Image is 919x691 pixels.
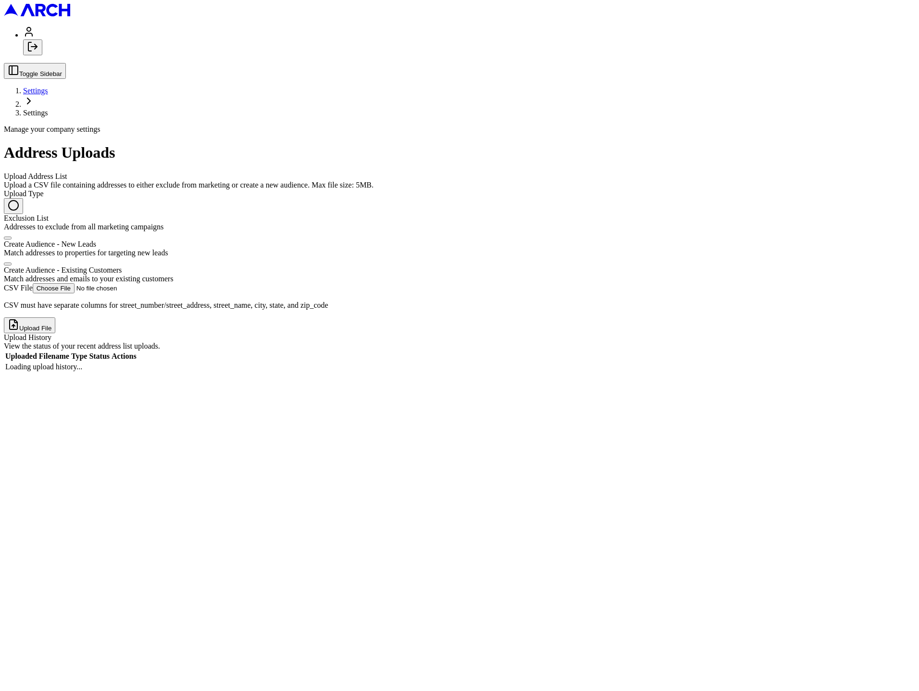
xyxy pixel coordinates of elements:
[4,144,915,162] h1: Address Uploads
[4,240,915,249] div: Create Audience - New Leads
[4,223,915,231] div: Addresses to exclude from all marketing campaigns
[23,87,48,95] a: Settings
[4,87,915,117] nav: breadcrumb
[4,275,915,283] div: Match addresses and emails to your existing customers
[4,172,915,181] div: Upload Address List
[4,125,915,134] div: Manage your company settings
[88,352,110,361] th: Status
[4,333,915,342] div: Upload History
[4,301,915,310] p: CSV must have separate columns for street_number/street_address, street_name, city, state, and zi...
[5,362,137,372] td: Loading upload history...
[4,181,915,189] div: Upload a CSV file containing addresses to either exclude from marketing or create a new audience....
[5,352,38,361] th: Uploaded
[111,352,137,361] th: Actions
[4,317,55,333] button: Upload File
[23,109,48,117] span: Settings
[4,342,915,351] div: View the status of your recent address list uploads.
[4,266,915,275] div: Create Audience - Existing Customers
[4,214,915,223] div: Exclusion List
[71,352,88,361] th: Type
[38,352,70,361] th: Filename
[4,63,66,79] button: Toggle Sidebar
[4,249,915,257] div: Match addresses to properties for targeting new leads
[19,70,62,77] span: Toggle Sidebar
[4,284,33,292] label: CSV File
[4,189,44,198] label: Upload Type
[23,39,42,55] button: Log out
